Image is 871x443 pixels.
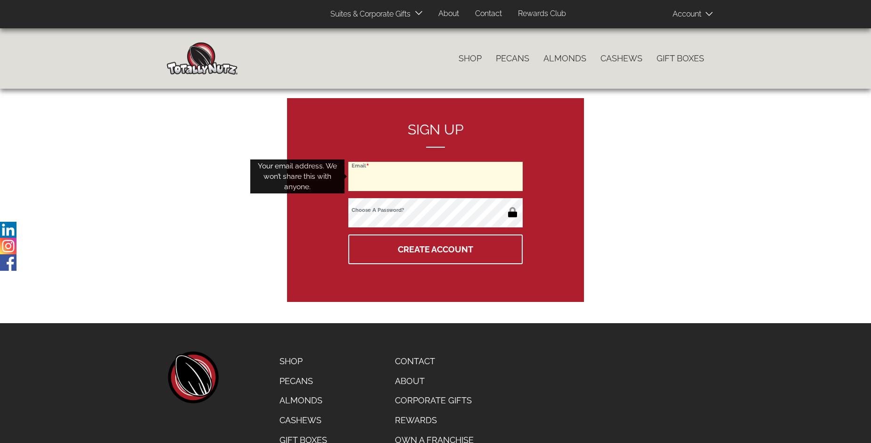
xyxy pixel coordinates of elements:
a: About [431,5,466,23]
button: Create Account [348,234,523,264]
a: Suites & Corporate Gifts [323,5,413,24]
a: Contact [468,5,509,23]
a: Contact [388,351,481,371]
a: Shop [272,351,334,371]
a: Corporate Gifts [388,391,481,410]
a: Rewards [388,410,481,430]
a: Almonds [272,391,334,410]
a: Rewards Club [511,5,573,23]
a: Cashews [272,410,334,430]
a: home [167,351,219,403]
a: Gift Boxes [649,49,711,68]
h2: Sign up [348,122,523,148]
a: Almonds [536,49,593,68]
a: Pecans [272,371,334,391]
a: Pecans [489,49,536,68]
img: Home [167,42,238,75]
input: Email [348,162,523,191]
a: Shop [452,49,489,68]
a: Cashews [593,49,649,68]
a: About [388,371,481,391]
div: Your email address. We won’t share this with anyone. [250,159,345,194]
